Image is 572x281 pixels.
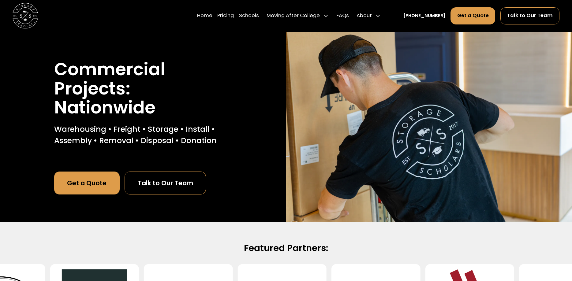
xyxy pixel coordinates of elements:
[83,242,489,254] h2: Featured Partners:
[357,12,372,20] div: About
[267,12,320,20] div: Moving After College
[13,3,38,28] img: Storage Scholars main logo
[54,60,232,117] h1: Commercial Projects: Nationwide
[217,7,234,25] a: Pricing
[13,3,38,28] a: home
[336,7,349,25] a: FAQs
[500,7,559,24] a: Talk to Our Team
[403,13,445,19] a: [PHONE_NUMBER]
[54,124,232,146] p: Warehousing • Freight • Storage • Install • Assembly • Removal • Disposal • Donation
[197,7,212,25] a: Home
[54,172,120,194] a: Get a Quote
[264,7,331,25] div: Moving After College
[125,172,206,194] a: Talk to Our Team
[239,7,259,25] a: Schools
[354,7,383,25] div: About
[450,7,495,24] a: Get a Quote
